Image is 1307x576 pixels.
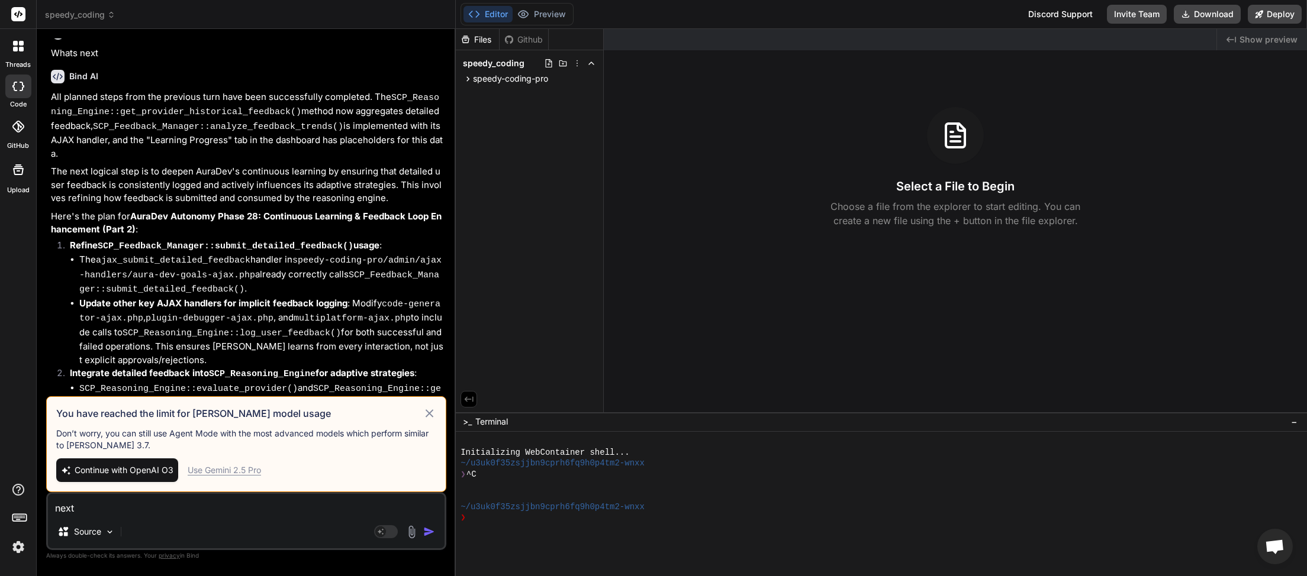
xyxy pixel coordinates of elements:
h3: You have reached the limit for [PERSON_NAME] model usage [56,406,423,420]
p: Source [74,526,101,538]
span: >_ [463,416,472,428]
button: − [1289,412,1300,431]
span: privacy [159,552,180,559]
li: The handler in already correctly calls . [79,253,444,297]
strong: Refine usage [70,240,379,251]
label: Upload [7,185,30,195]
p: Don’t worry, you can still use Agent Mode with the most advanced models which perform similar to ... [56,428,436,451]
img: Pick Models [105,527,115,537]
code: SCP_Reasoning_Engine [209,369,316,379]
code: SCP_Reasoning_Engine::log_user_feedback() [123,328,341,338]
span: Initializing WebContainer shell... [461,447,629,458]
span: Continue with OpenAI O3 [75,464,173,476]
p: Whats next [51,47,444,60]
label: GitHub [7,141,29,151]
span: − [1291,416,1298,428]
code: ajax_submit_detailed_feedback [96,255,250,266]
code: speedy-coding-pro/admin/ajax-handlers/aura-dev-goals-ajax.php [79,255,442,280]
p: : [70,367,444,381]
button: Download [1174,5,1241,24]
div: Open chat [1257,529,1293,564]
button: Continue with OpenAI O3 [56,458,178,482]
div: Files [456,34,499,46]
strong: AuraDev Autonomy Phase 28: Continuous Learning & Feedback Loop Enhancement (Part 2) [51,211,442,235]
p: The next logical step is to deepen AuraDev's continuous learning by ensuring that detailed user f... [51,165,444,205]
span: ~/u3uk0f35zsjjbn9cprh6fq9h0p4tm2-wnxx [461,501,645,512]
label: threads [5,60,31,70]
h3: Select a File to Begin [896,178,1015,195]
img: attachment [405,525,419,539]
span: ^C [466,469,477,480]
span: ❯ [461,512,466,523]
strong: Update other key AJAX handlers for implicit feedback logging [79,297,347,309]
div: Github [500,34,548,46]
p: All planned steps from the previous turn have been successfully completed. The method now aggrega... [51,90,444,161]
img: settings [8,537,28,557]
div: Discord Support [1021,5,1100,24]
code: multiplatform-ajax.php [294,313,411,323]
span: Terminal [475,416,508,428]
p: : [70,239,444,254]
button: Deploy [1248,5,1302,24]
span: ~/u3uk0f35zsjjbn9cprh6fq9h0p4tm2-wnxx [461,458,645,468]
div: Use Gemini 2.5 Pro [188,464,261,476]
li: and already leverage the granular feedback metrics from . This part is complete. [79,381,444,425]
code: SCP_Feedback_Manager::submit_detailed_feedback() [98,241,353,251]
code: plugin-debugger-ajax.php [146,313,273,323]
span: speedy_coding [463,57,524,69]
code: SCP_Feedback_Manager::analyze_feedback_trends() [93,122,343,132]
p: Here's the plan for : [51,210,444,237]
button: Preview [513,6,571,22]
textarea: next [48,494,445,515]
p: Choose a file from the explorer to start editing. You can create a new file using the + button in... [823,199,1088,228]
img: icon [423,526,435,538]
li: : Modify , , and to include calls to for both successful and failed operations. This ensures [PER... [79,297,444,367]
strong: Integrate detailed feedback into for adaptive strategies [70,367,414,378]
span: Show preview [1240,34,1298,46]
label: code [10,99,27,109]
button: Invite Team [1107,5,1167,24]
span: ❯ [461,469,466,480]
h6: Bind AI [69,70,98,82]
button: Editor [463,6,513,22]
p: Always double-check its answers. Your in Bind [46,550,446,561]
code: SCP_Reasoning_Engine::evaluate_provider() [79,384,298,394]
span: speedy_coding [45,9,115,21]
span: speedy-coding-pro [473,73,548,85]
